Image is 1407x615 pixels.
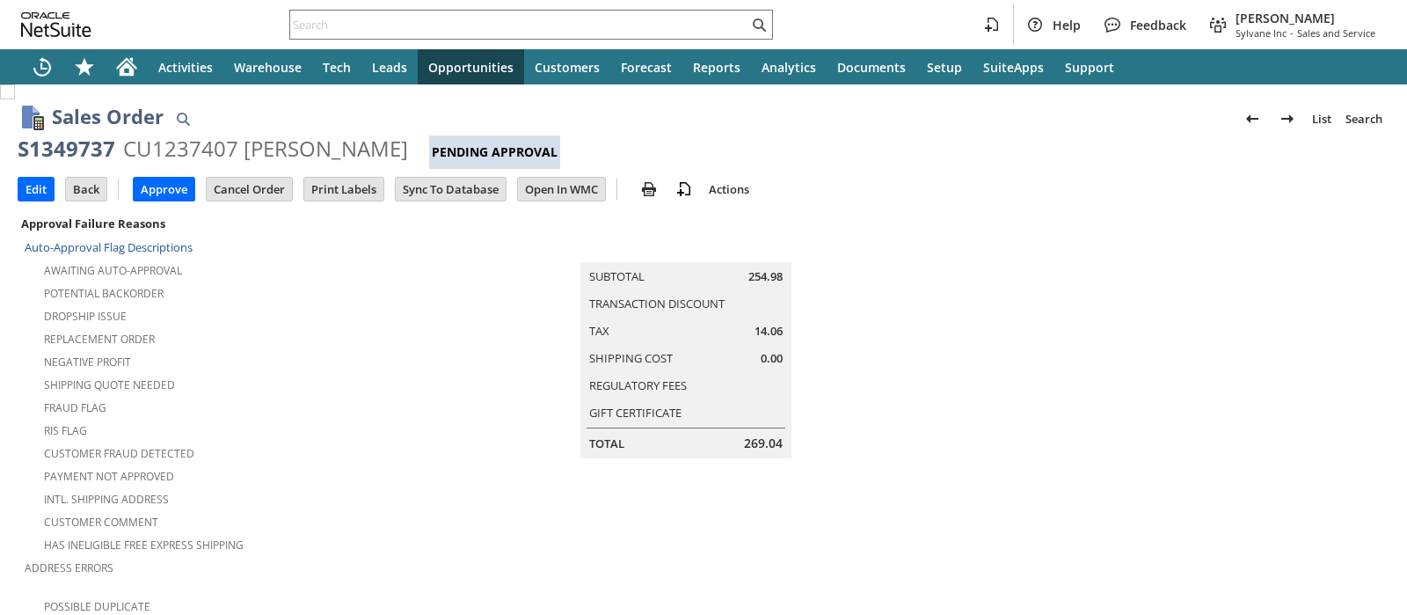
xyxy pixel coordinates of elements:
[234,59,302,76] span: Warehouse
[372,59,407,76] span: Leads
[44,355,131,370] a: Negative Profit
[1236,26,1287,40] span: Sylvane Inc
[44,377,175,392] a: Shipping Quote Needed
[1277,108,1298,129] img: Next
[106,49,148,84] a: Home
[223,49,312,84] a: Warehouse
[1065,59,1114,76] span: Support
[123,135,408,163] div: CU1237407 [PERSON_NAME]
[1053,17,1081,33] span: Help
[44,309,127,324] a: Dropship Issue
[418,49,524,84] a: Opportunities
[762,59,816,76] span: Analytics
[21,49,63,84] a: Recent Records
[44,469,174,484] a: Payment not approved
[44,492,169,507] a: Intl. Shipping Address
[44,446,194,461] a: Customer Fraud Detected
[693,59,740,76] span: Reports
[44,286,164,301] a: Potential Backorder
[44,599,150,614] a: Possible Duplicate
[916,49,973,84] a: Setup
[74,56,95,77] svg: Shortcuts
[589,377,687,393] a: Regulatory Fees
[751,49,827,84] a: Analytics
[207,178,292,201] input: Cancel Order
[63,49,106,84] div: Shortcuts
[837,59,906,76] span: Documents
[621,59,672,76] span: Forecast
[524,49,610,84] a: Customers
[18,178,54,201] input: Edit
[396,178,506,201] input: Sync To Database
[827,49,916,84] a: Documents
[25,239,193,255] a: Auto-Approval Flag Descriptions
[25,560,113,575] a: Address Errors
[1338,105,1389,133] a: Search
[172,108,193,129] img: Quick Find
[21,12,91,37] svg: logo
[748,268,783,285] span: 254.98
[304,178,383,201] input: Print Labels
[44,400,106,415] a: Fraud Flag
[589,350,673,366] a: Shipping Cost
[1242,108,1263,129] img: Previous
[589,436,624,451] a: Total
[638,179,660,200] img: print.svg
[134,178,194,201] input: Approve
[1290,26,1294,40] span: -
[429,135,560,169] div: Pending Approval
[1130,17,1186,33] span: Feedback
[1236,10,1375,26] span: [PERSON_NAME]
[44,515,158,530] a: Customer Comment
[44,332,155,347] a: Replacement Order
[158,59,213,76] span: Activities
[18,135,115,163] div: S1349737
[312,49,361,84] a: Tech
[580,234,791,262] caption: Summary
[702,181,756,197] a: Actions
[682,49,751,84] a: Reports
[361,49,418,84] a: Leads
[589,405,682,421] a: Gift Certificate
[428,59,514,76] span: Opportunities
[589,296,725,311] a: Transaction Discount
[44,263,182,278] a: Awaiting Auto-Approval
[44,423,87,438] a: RIS flag
[744,435,783,452] span: 269.04
[748,14,769,35] svg: Search
[44,538,244,553] a: Has Ineligible Free Express Shipping
[927,59,962,76] span: Setup
[610,49,682,84] a: Forecast
[674,179,695,200] img: add-record.svg
[589,323,609,339] a: Tax
[1054,49,1125,84] a: Support
[535,59,600,76] span: Customers
[290,14,748,35] input: Search
[148,49,223,84] a: Activities
[761,350,783,367] span: 0.00
[589,268,645,284] a: Subtotal
[323,59,351,76] span: Tech
[983,59,1044,76] span: SuiteApps
[18,212,468,235] div: Approval Failure Reasons
[518,178,605,201] input: Open In WMC
[66,178,106,201] input: Back
[973,49,1054,84] a: SuiteApps
[32,56,53,77] svg: Recent Records
[755,323,783,340] span: 14.06
[1305,105,1338,133] a: List
[52,102,164,131] h1: Sales Order
[116,56,137,77] svg: Home
[1297,26,1375,40] span: Sales and Service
